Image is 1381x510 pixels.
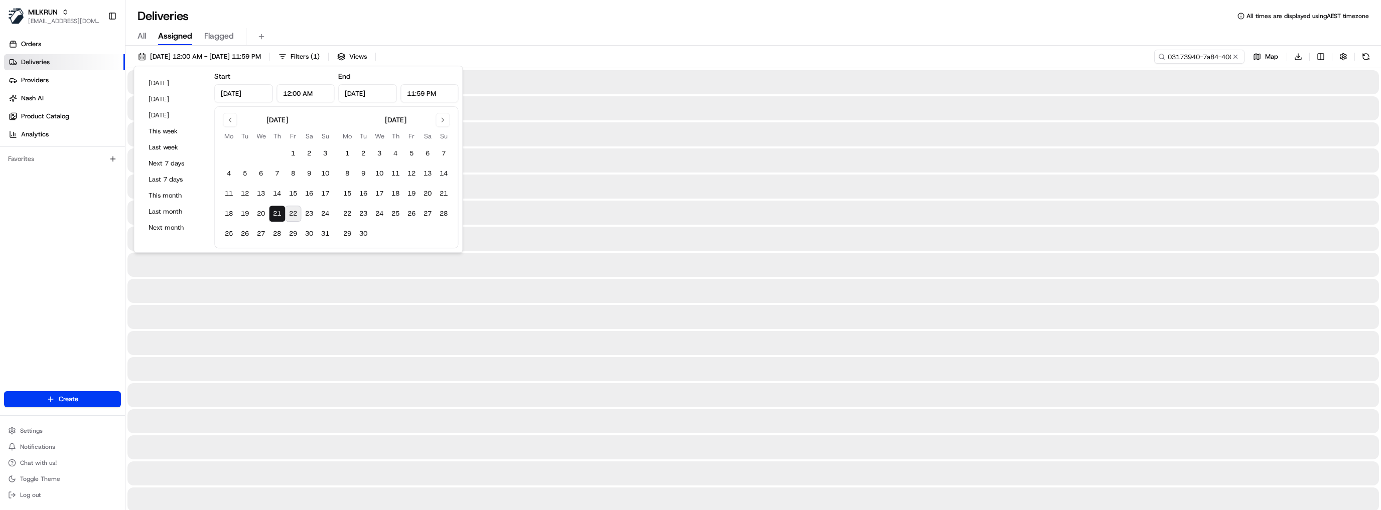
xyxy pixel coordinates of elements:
[339,131,355,141] th: Monday
[21,112,69,121] span: Product Catalog
[237,186,253,202] button: 12
[420,131,436,141] th: Saturday
[385,115,406,125] div: [DATE]
[204,30,234,42] span: Flagged
[420,165,436,182] button: 13
[420,145,436,161] button: 6
[355,145,371,161] button: 2
[144,205,204,219] button: Last month
[371,206,387,222] button: 24
[420,206,436,222] button: 27
[59,395,78,404] span: Create
[285,165,301,182] button: 8
[355,206,371,222] button: 23
[371,131,387,141] th: Wednesday
[28,7,58,17] button: MILKRUN
[339,186,355,202] button: 15
[221,165,237,182] button: 4
[237,165,253,182] button: 5
[144,76,204,90] button: [DATE]
[291,52,320,61] span: Filters
[4,391,121,407] button: Create
[285,206,301,222] button: 22
[371,145,387,161] button: 3
[4,72,125,88] a: Providers
[4,456,121,470] button: Chat with us!
[387,131,403,141] th: Thursday
[1359,50,1373,64] button: Refresh
[1249,50,1283,64] button: Map
[269,226,285,242] button: 28
[1265,52,1278,61] span: Map
[137,8,189,24] h1: Deliveries
[253,186,269,202] button: 13
[338,72,350,81] label: End
[436,113,450,127] button: Go to next month
[436,131,452,141] th: Sunday
[144,140,204,154] button: Last week
[266,115,288,125] div: [DATE]
[21,76,49,85] span: Providers
[223,113,237,127] button: Go to previous month
[4,54,125,70] a: Deliveries
[338,84,396,102] input: Date
[221,131,237,141] th: Monday
[355,131,371,141] th: Tuesday
[144,221,204,235] button: Next month
[4,90,125,106] a: Nash AI
[20,491,41,499] span: Log out
[144,189,204,203] button: This month
[436,145,452,161] button: 7
[4,472,121,486] button: Toggle Theme
[436,165,452,182] button: 14
[4,36,125,52] a: Orders
[8,8,24,24] img: MILKRUN
[285,186,301,202] button: 15
[339,165,355,182] button: 8
[28,17,100,25] span: [EMAIL_ADDRESS][DOMAIN_NAME]
[317,186,333,202] button: 17
[371,186,387,202] button: 17
[400,84,459,102] input: Time
[253,131,269,141] th: Wednesday
[355,186,371,202] button: 16
[371,165,387,182] button: 10
[301,131,317,141] th: Saturday
[237,131,253,141] th: Tuesday
[403,131,420,141] th: Friday
[301,186,317,202] button: 16
[387,145,403,161] button: 4
[20,427,43,435] span: Settings
[21,40,41,49] span: Orders
[144,92,204,106] button: [DATE]
[339,206,355,222] button: 22
[269,165,285,182] button: 7
[21,94,44,103] span: Nash AI
[4,151,121,167] div: Favorites
[301,145,317,161] button: 2
[285,131,301,141] th: Friday
[349,52,367,61] span: Views
[253,226,269,242] button: 27
[274,50,324,64] button: Filters(1)
[4,488,121,502] button: Log out
[301,206,317,222] button: 23
[277,84,335,102] input: Time
[317,165,333,182] button: 10
[339,226,355,242] button: 29
[253,165,269,182] button: 6
[221,206,237,222] button: 18
[436,186,452,202] button: 21
[21,130,49,139] span: Analytics
[237,226,253,242] button: 26
[333,50,371,64] button: Views
[301,165,317,182] button: 9
[355,226,371,242] button: 30
[20,459,57,467] span: Chat with us!
[403,145,420,161] button: 5
[436,206,452,222] button: 28
[269,131,285,141] th: Thursday
[4,440,121,454] button: Notifications
[237,206,253,222] button: 19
